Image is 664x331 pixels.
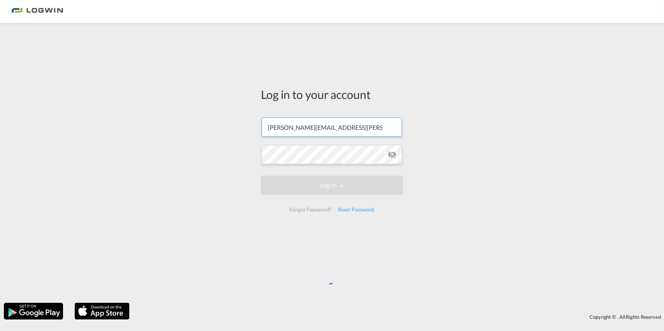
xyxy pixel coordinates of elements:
img: apple.png [74,302,130,320]
div: Reset Password [335,203,378,216]
input: Enter email/phone number [262,118,402,137]
img: google.png [3,302,64,320]
md-icon: icon-eye-off [387,150,397,159]
img: 2761ae10d95411efa20a1f5e0282d2d7.png [11,3,63,20]
div: Log in to your account [261,86,403,102]
div: Copyright © . All Rights Reserved [133,310,664,323]
button: LOGIN [261,176,403,195]
div: Forgot Password? [286,203,334,216]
